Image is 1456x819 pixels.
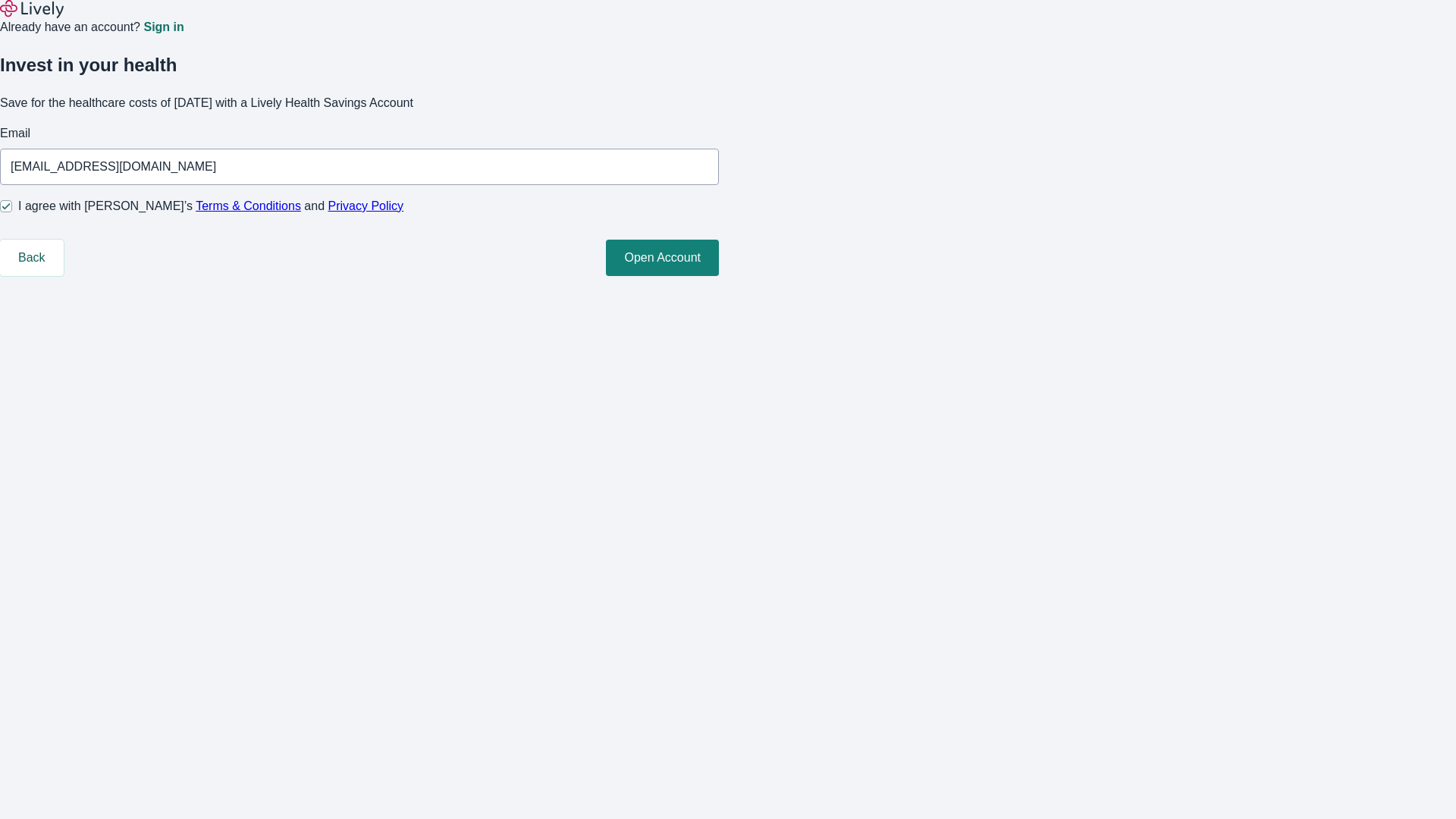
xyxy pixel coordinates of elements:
a: Privacy Policy [328,199,404,212]
span: I agree with [PERSON_NAME]’s and [18,197,403,215]
a: Terms & Conditions [196,199,301,212]
button: Open Account [606,240,719,276]
a: Sign in [143,21,184,33]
